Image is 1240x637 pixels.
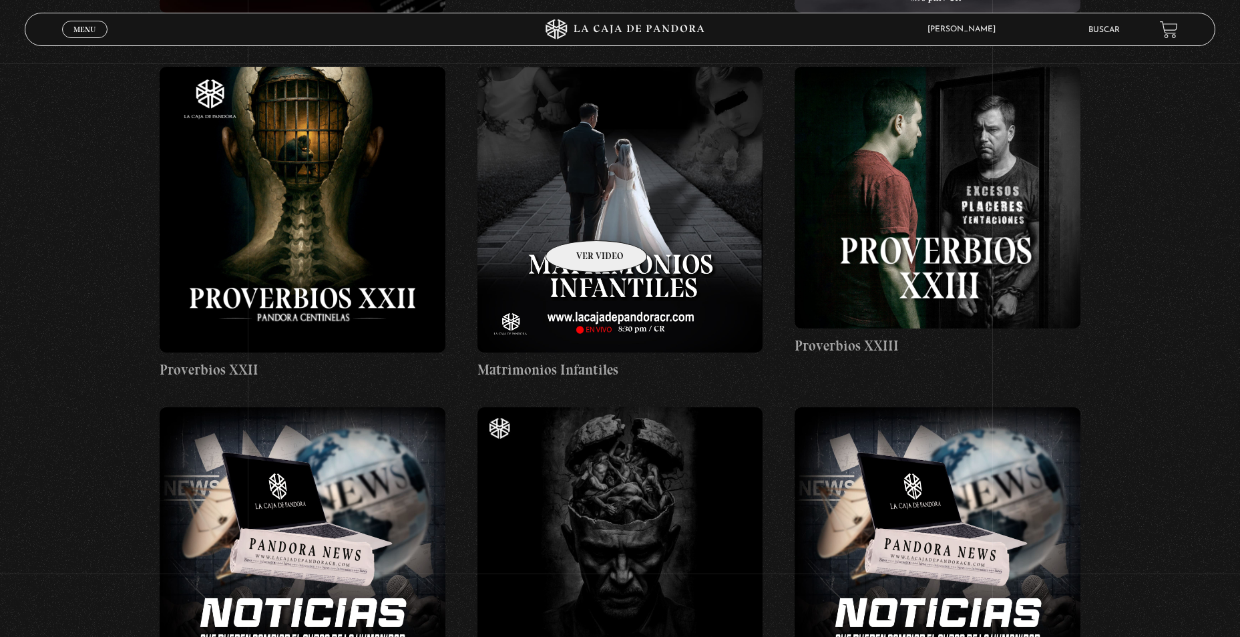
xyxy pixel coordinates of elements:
[160,67,445,380] a: Proverbios XXII
[477,67,763,380] a: Matrimonios Infantiles
[795,335,1080,357] h4: Proverbios XXIII
[1088,26,1120,34] a: Buscar
[921,25,1009,33] span: [PERSON_NAME]
[160,359,445,381] h4: Proverbios XXII
[477,359,763,381] h4: Matrimonios Infantiles
[795,67,1080,356] a: Proverbios XXIII
[73,25,95,33] span: Menu
[1160,21,1178,39] a: View your shopping cart
[69,37,101,46] span: Cerrar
